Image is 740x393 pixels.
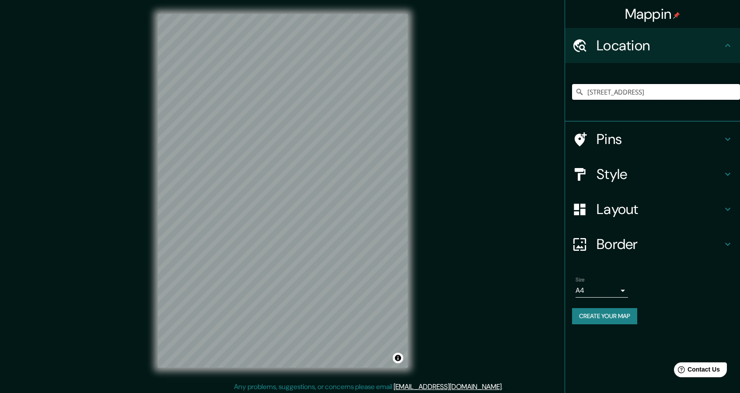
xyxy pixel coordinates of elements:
[597,165,723,183] h4: Style
[394,382,502,391] a: [EMAIL_ADDRESS][DOMAIN_NAME]
[597,235,723,253] h4: Border
[576,284,628,298] div: A4
[597,37,723,54] h4: Location
[662,359,730,383] iframe: Help widget launcher
[597,130,723,148] h4: Pins
[576,276,585,284] label: Size
[234,382,503,392] p: Any problems, suggestions, or concerns please email .
[572,84,740,100] input: Pick your city or area
[565,122,740,157] div: Pins
[503,382,504,392] div: .
[504,382,506,392] div: .
[393,353,403,363] button: Toggle attribution
[625,5,681,23] h4: Mappin
[673,12,680,19] img: pin-icon.png
[572,308,637,324] button: Create your map
[565,192,740,227] div: Layout
[597,200,723,218] h4: Layout
[565,157,740,192] div: Style
[158,14,408,368] canvas: Map
[565,28,740,63] div: Location
[565,227,740,262] div: Border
